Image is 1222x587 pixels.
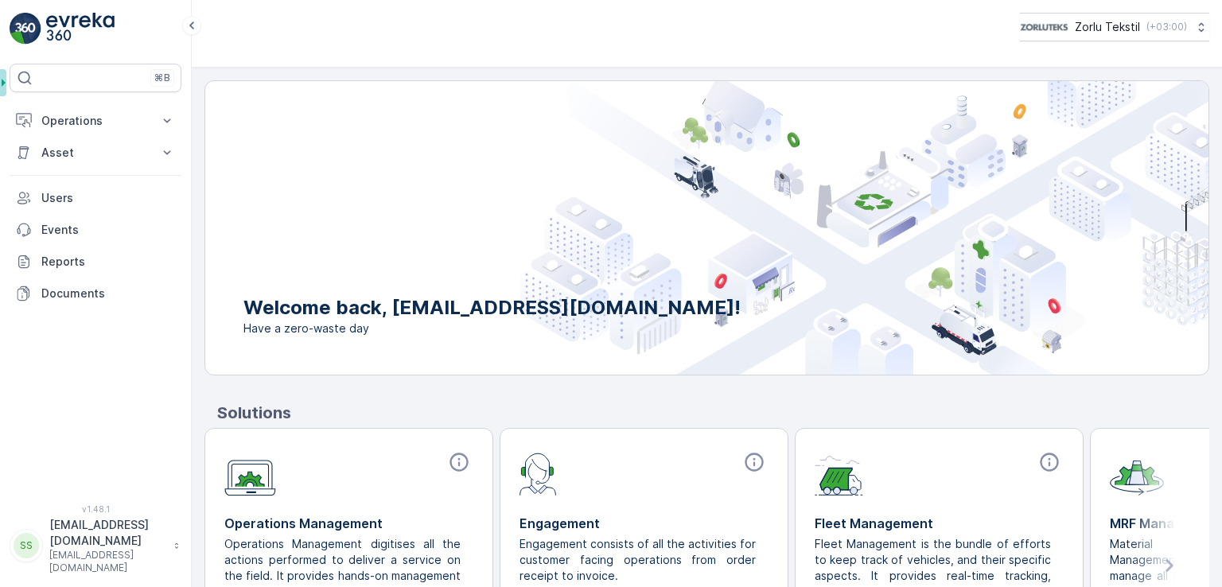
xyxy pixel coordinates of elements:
button: Zorlu Tekstil(+03:00) [1020,13,1209,41]
p: Welcome back, [EMAIL_ADDRESS][DOMAIN_NAME]! [243,295,741,321]
img: logo_light-DOdMpM7g.png [46,13,115,45]
span: Have a zero-waste day [243,321,741,336]
p: Operations [41,113,150,129]
a: Users [10,182,181,214]
p: Solutions [217,401,1209,425]
button: SS[EMAIL_ADDRESS][DOMAIN_NAME][EMAIL_ADDRESS][DOMAIN_NAME] [10,517,181,574]
button: Asset [10,137,181,169]
p: Engagement consists of all the activities for customer facing operations from order receipt to in... [520,536,756,584]
p: ⌘B [154,72,170,84]
img: 6-1-9-3_wQBzyll.png [1020,18,1068,36]
a: Reports [10,246,181,278]
p: Reports [41,254,175,270]
img: city illustration [520,81,1208,375]
img: module-icon [224,451,276,496]
p: Fleet Management [815,514,1064,533]
p: Events [41,222,175,238]
p: [EMAIL_ADDRESS][DOMAIN_NAME] [49,517,165,549]
p: [EMAIL_ADDRESS][DOMAIN_NAME] [49,549,165,574]
p: Zorlu Tekstil [1075,19,1140,35]
img: module-icon [1110,451,1164,496]
img: logo [10,13,41,45]
img: module-icon [520,451,557,496]
button: Operations [10,105,181,137]
p: Asset [41,145,150,161]
div: SS [14,533,39,558]
p: Users [41,190,175,206]
a: Documents [10,278,181,309]
a: Events [10,214,181,246]
span: v 1.48.1 [10,504,181,514]
p: ( +03:00 ) [1146,21,1187,33]
img: module-icon [815,451,863,496]
p: Engagement [520,514,769,533]
p: Operations Management [224,514,473,533]
p: Documents [41,286,175,301]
